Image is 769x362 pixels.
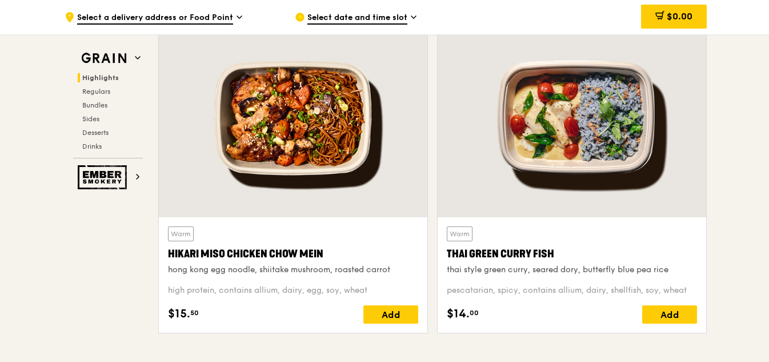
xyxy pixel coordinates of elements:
span: Bundles [82,101,107,109]
img: Grain web logo [78,48,130,69]
div: Warm [168,226,194,241]
span: Select a delivery address or Food Point [77,12,233,25]
div: Add [642,305,697,324]
span: Drinks [82,142,102,150]
div: high protein, contains allium, dairy, egg, soy, wheat [168,285,418,296]
div: hong kong egg noodle, shiitake mushroom, roasted carrot [168,264,418,276]
span: $0.00 [667,11,692,22]
span: Desserts [82,129,109,137]
span: $15. [168,305,190,323]
div: Warm [447,226,472,241]
span: 00 [470,308,479,317]
div: Thai Green Curry Fish [447,246,697,262]
span: Select date and time slot [307,12,407,25]
img: Ember Smokery web logo [78,165,130,189]
span: $14. [447,305,470,323]
div: pescatarian, spicy, contains allium, dairy, shellfish, soy, wheat [447,285,697,296]
span: Highlights [82,74,119,82]
span: 50 [190,308,199,317]
span: Sides [82,115,99,123]
span: Regulars [82,87,110,96]
div: Hikari Miso Chicken Chow Mein [168,246,418,262]
div: Add [363,305,418,324]
div: thai style green curry, seared dory, butterfly blue pea rice [447,264,697,276]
